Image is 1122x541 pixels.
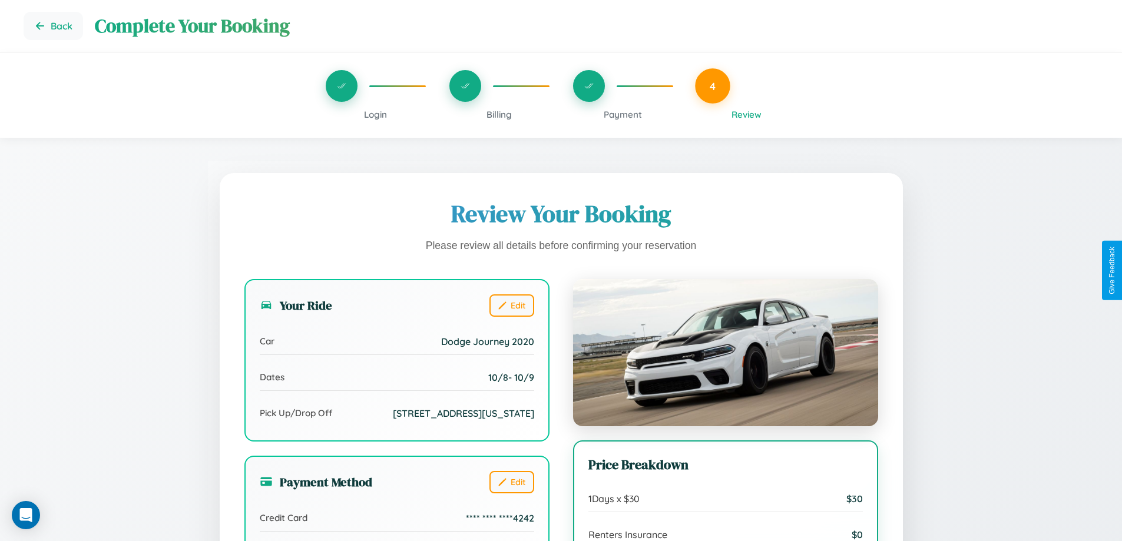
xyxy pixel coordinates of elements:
[244,237,878,255] p: Please review all details before confirming your reservation
[488,371,534,383] span: 10 / 8 - 10 / 9
[95,13,1098,39] h1: Complete Your Booking
[24,12,83,40] button: Go back
[489,471,534,493] button: Edit
[588,529,667,540] span: Renters Insurance
[604,109,642,120] span: Payment
[260,407,333,419] span: Pick Up/Drop Off
[393,407,534,419] span: [STREET_ADDRESS][US_STATE]
[1108,247,1116,294] div: Give Feedback
[441,336,534,347] span: Dodge Journey 2020
[260,473,372,490] h3: Payment Method
[244,198,878,230] h1: Review Your Booking
[260,512,307,523] span: Credit Card
[260,297,332,314] h3: Your Ride
[486,109,512,120] span: Billing
[260,371,284,383] span: Dates
[12,501,40,529] div: Open Intercom Messenger
[364,109,387,120] span: Login
[732,109,762,120] span: Review
[573,279,878,426] img: Dodge Journey
[489,294,534,317] button: Edit
[846,493,863,505] span: $ 30
[710,79,716,92] span: 4
[852,529,863,540] span: $ 0
[260,336,274,347] span: Car
[588,456,863,474] h3: Price Breakdown
[588,493,640,505] span: 1 Days x $ 30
